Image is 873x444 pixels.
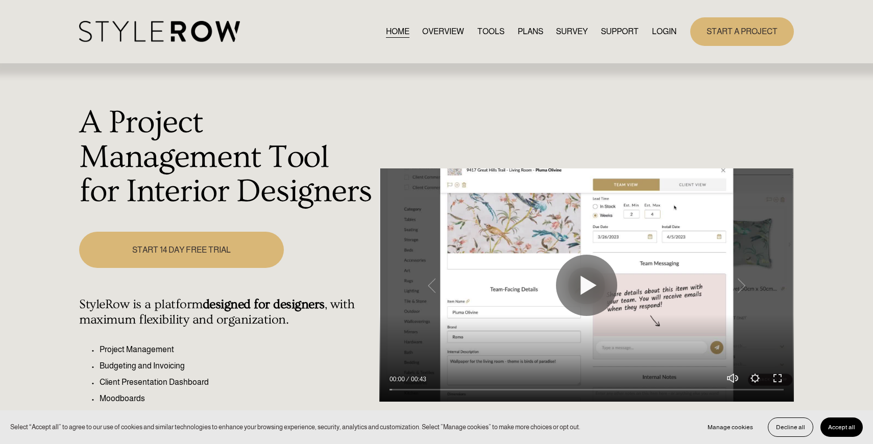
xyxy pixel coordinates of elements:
div: Current time [390,374,407,384]
h1: A Project Management Tool for Interior Designers [79,106,374,209]
p: Order Tracking [100,409,374,421]
a: OVERVIEW [422,24,464,38]
a: HOME [386,24,409,38]
p: Project Management [100,343,374,356]
p: Moodboards [100,392,374,405]
a: folder dropdown [601,24,639,38]
span: Manage cookies [708,424,753,431]
a: START A PROJECT [690,17,794,45]
button: Accept all [820,417,863,437]
a: TOOLS [477,24,504,38]
p: Client Presentation Dashboard [100,376,374,388]
a: LOGIN [652,24,676,38]
div: Duration [407,374,429,384]
strong: designed for designers [203,297,325,312]
a: SURVEY [556,24,588,38]
a: PLANS [518,24,543,38]
span: SUPPORT [601,26,639,38]
button: Play [556,255,617,316]
span: Accept all [828,424,855,431]
button: Decline all [768,417,813,437]
input: Seek [390,386,784,393]
p: Budgeting and Invoicing [100,360,374,372]
span: Decline all [776,424,805,431]
button: Manage cookies [700,417,761,437]
p: Select “Accept all” to agree to our use of cookies and similar technologies to enhance your brows... [10,422,580,432]
a: START 14 DAY FREE TRIAL [79,232,283,268]
img: StyleRow [79,21,240,42]
h4: StyleRow is a platform , with maximum flexibility and organization. [79,297,374,328]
